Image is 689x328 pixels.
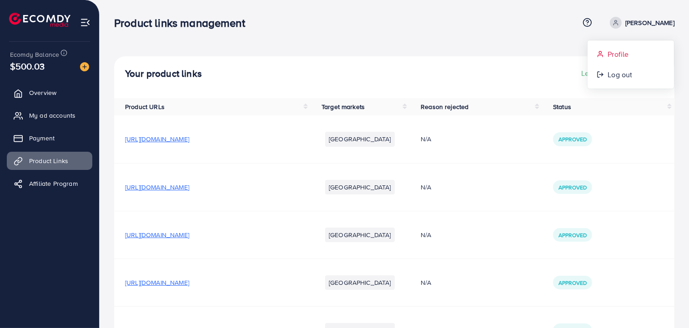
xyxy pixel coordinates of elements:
a: Product Links [7,152,92,170]
span: Approved [558,135,587,143]
span: [URL][DOMAIN_NAME] [125,278,189,287]
li: [GEOGRAPHIC_DATA] [325,132,395,146]
span: Log out [608,69,632,80]
h3: Product links management [114,16,252,30]
span: Approved [558,279,587,287]
li: [GEOGRAPHIC_DATA] [325,228,395,242]
span: My ad accounts [29,111,75,120]
h4: Your product links [125,68,202,80]
img: menu [80,17,91,28]
iframe: Chat [650,287,682,321]
span: $500.03 [9,53,45,79]
li: [GEOGRAPHIC_DATA] [325,180,395,194]
span: Overview [29,88,56,97]
p: [PERSON_NAME] [625,17,674,28]
span: N/A [421,278,431,287]
span: N/A [421,230,431,239]
span: [URL][DOMAIN_NAME] [125,230,189,239]
a: Overview [7,84,92,102]
a: [PERSON_NAME] [606,17,674,29]
span: Product Links [29,156,68,165]
img: logo [9,13,70,27]
span: N/A [421,183,431,192]
a: Payment [7,129,92,147]
span: Approved [558,231,587,239]
span: Affiliate Program [29,179,78,188]
span: Payment [29,134,55,143]
img: image [80,62,89,71]
span: [URL][DOMAIN_NAME] [125,183,189,192]
span: Product URLs [125,102,165,111]
span: Status [553,102,571,111]
a: Affiliate Program [7,174,92,193]
span: Target markets [322,102,365,111]
span: N/A [421,134,431,144]
ul: [PERSON_NAME] [587,40,674,89]
span: Profile [608,49,629,60]
span: [URL][DOMAIN_NAME] [125,134,189,144]
a: Learn [581,68,609,79]
li: [GEOGRAPHIC_DATA] [325,275,395,290]
a: My ad accounts [7,106,92,124]
span: Reason rejected [421,102,468,111]
span: Approved [558,184,587,191]
span: Ecomdy Balance [10,50,59,59]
